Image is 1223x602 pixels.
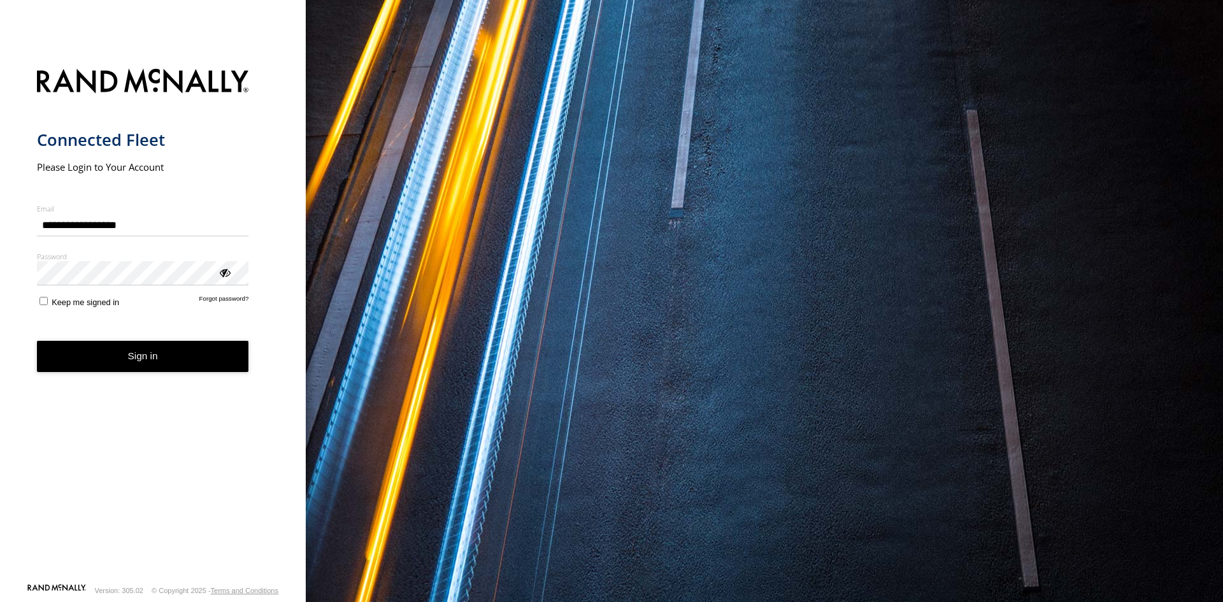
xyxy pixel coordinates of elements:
h1: Connected Fleet [37,129,249,150]
span: Keep me signed in [52,297,119,307]
div: © Copyright 2025 - [152,587,278,594]
div: Version: 305.02 [95,587,143,594]
a: Terms and Conditions [211,587,278,594]
h2: Please Login to Your Account [37,161,249,173]
a: Forgot password? [199,295,249,307]
form: main [37,61,269,583]
a: Visit our Website [27,584,86,597]
button: Sign in [37,341,249,372]
input: Keep me signed in [39,297,48,305]
div: ViewPassword [218,266,231,278]
label: Password [37,252,249,261]
label: Email [37,204,249,213]
img: Rand McNally [37,66,249,99]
